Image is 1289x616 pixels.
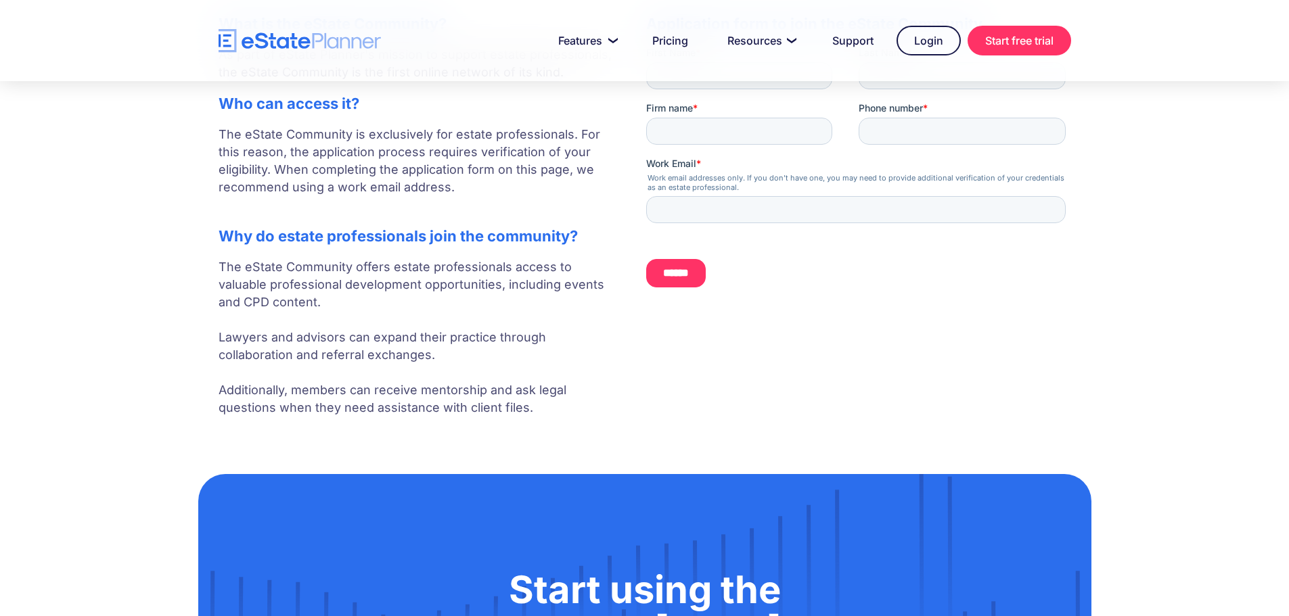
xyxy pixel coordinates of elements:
[646,46,1071,299] iframe: Form 0
[897,26,961,55] a: Login
[219,227,619,245] h2: Why do estate professionals join the community?
[219,29,381,53] a: home
[968,26,1071,55] a: Start free trial
[711,27,809,54] a: Resources
[816,27,890,54] a: Support
[219,258,619,417] p: The eState Community offers estate professionals access to valuable professional development oppo...
[219,95,619,112] h2: Who can access it?
[219,126,619,214] p: The eState Community is exclusively for estate professionals. For this reason, the application pr...
[636,27,704,54] a: Pricing
[542,27,629,54] a: Features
